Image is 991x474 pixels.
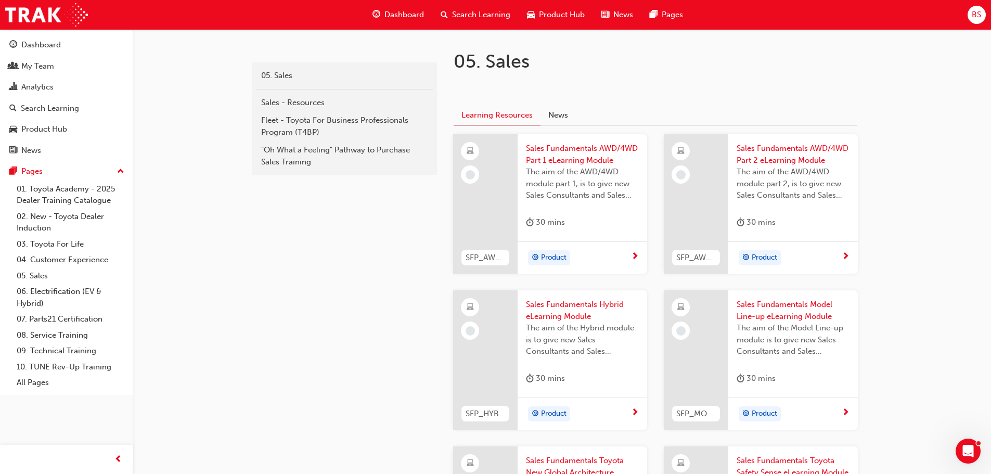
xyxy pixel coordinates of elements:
[737,372,744,385] span: duration-icon
[676,252,716,264] span: SFP_AWD_4WD_P2
[21,145,41,157] div: News
[453,290,647,430] a: SFP_HYBRIDSales Fundamentals Hybrid eLearning ModuleThe aim of the Hybrid module is to give new S...
[9,41,17,50] span: guage-icon
[662,9,683,21] span: Pages
[519,4,593,25] a: car-iconProduct Hub
[9,146,17,156] span: news-icon
[737,322,850,357] span: The aim of the Model Line-up module is to give new Sales Consultants and Sales Professionals a de...
[641,4,691,25] a: pages-iconPages
[677,145,685,158] span: learningResourceType_ELEARNING-icon
[256,94,433,112] a: Sales - Resources
[541,252,567,264] span: Product
[737,143,850,166] span: Sales Fundamentals AWD/4WD Part 2 eLearning Module
[613,9,633,21] span: News
[21,103,79,114] div: Search Learning
[676,170,686,180] span: learningRecordVerb_NONE-icon
[4,162,128,181] button: Pages
[664,290,858,430] a: SFP_MODEL_LINEUPSales Fundamentals Model Line-up eLearning ModuleThe aim of the Model Line-up mod...
[21,39,61,51] div: Dashboard
[21,81,54,93] div: Analytics
[21,60,54,72] div: My Team
[737,166,850,201] span: The aim of the AWD/4WD module part 2, is to give new Sales Consultants and Sales Professionals an...
[454,50,795,73] h1: 05. Sales
[842,408,850,418] span: next-icon
[12,359,128,375] a: 10. TUNE Rev-Up Training
[441,8,448,21] span: search-icon
[4,120,128,139] a: Product Hub
[742,251,750,265] span: target-icon
[526,372,534,385] span: duration-icon
[737,216,744,229] span: duration-icon
[12,236,128,252] a: 03. Toyota For Life
[261,97,428,109] div: Sales - Resources
[261,114,428,138] div: Fleet - Toyota For Business Professionals Program (T4BP)
[664,134,858,274] a: SFP_AWD_4WD_P2Sales Fundamentals AWD/4WD Part 2 eLearning ModuleThe aim of the AWD/4WD module par...
[593,4,641,25] a: news-iconNews
[526,216,534,229] span: duration-icon
[261,144,428,168] div: "Oh What a Feeling" Pathway to Purchase Sales Training
[432,4,519,25] a: search-iconSearch Learning
[466,170,475,180] span: learningRecordVerb_NONE-icon
[737,299,850,322] span: Sales Fundamentals Model Line-up eLearning Module
[4,78,128,97] a: Analytics
[526,299,639,322] span: Sales Fundamentals Hybrid eLearning Module
[526,216,565,229] div: 30 mins
[9,167,17,176] span: pages-icon
[676,326,686,336] span: learningRecordVerb_NONE-icon
[4,33,128,162] button: DashboardMy TeamAnalyticsSearch LearningProduct HubNews
[956,439,981,464] iframe: Intercom live chat
[601,8,609,21] span: news-icon
[752,252,777,264] span: Product
[4,141,128,160] a: News
[737,372,776,385] div: 30 mins
[631,408,639,418] span: next-icon
[261,70,428,82] div: 05. Sales
[677,301,685,314] span: learningResourceType_ELEARNING-icon
[5,3,88,27] img: Trak
[742,407,750,421] span: target-icon
[526,143,639,166] span: Sales Fundamentals AWD/4WD Part 1 eLearning Module
[467,457,474,470] span: learningResourceType_ELEARNING-icon
[452,9,510,21] span: Search Learning
[453,134,647,274] a: SFP_AWD_4WD_P1Sales Fundamentals AWD/4WD Part 1 eLearning ModuleThe aim of the AWD/4WD module par...
[9,104,17,113] span: search-icon
[4,57,128,76] a: My Team
[454,106,540,126] button: Learning Resources
[539,9,585,21] span: Product Hub
[968,6,986,24] button: BS
[467,301,474,314] span: learningResourceType_ELEARNING-icon
[12,284,128,311] a: 06. Electrification (EV & Hybrid)
[466,252,505,264] span: SFP_AWD_4WD_P1
[12,311,128,327] a: 07. Parts21 Certification
[532,251,539,265] span: target-icon
[631,252,639,262] span: next-icon
[466,326,475,336] span: learningRecordVerb_NONE-icon
[526,166,639,201] span: The aim of the AWD/4WD module part 1, is to give new Sales Consultants and Sales Professionals an...
[842,252,850,262] span: next-icon
[21,165,43,177] div: Pages
[12,343,128,359] a: 09. Technical Training
[12,252,128,268] a: 04. Customer Experience
[4,35,128,55] a: Dashboard
[372,8,380,21] span: guage-icon
[114,453,122,466] span: prev-icon
[972,9,981,21] span: BS
[466,408,505,420] span: SFP_HYBRID
[540,106,576,125] button: News
[256,67,433,85] a: 05. Sales
[9,125,17,134] span: car-icon
[9,83,17,92] span: chart-icon
[532,407,539,421] span: target-icon
[677,457,685,470] span: learningResourceType_ELEARNING-icon
[364,4,432,25] a: guage-iconDashboard
[526,322,639,357] span: The aim of the Hybrid module is to give new Sales Consultants and Sales Professionals an insight ...
[737,216,776,229] div: 30 mins
[527,8,535,21] span: car-icon
[650,8,658,21] span: pages-icon
[384,9,424,21] span: Dashboard
[256,141,433,171] a: "Oh What a Feeling" Pathway to Purchase Sales Training
[12,375,128,391] a: All Pages
[9,62,17,71] span: people-icon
